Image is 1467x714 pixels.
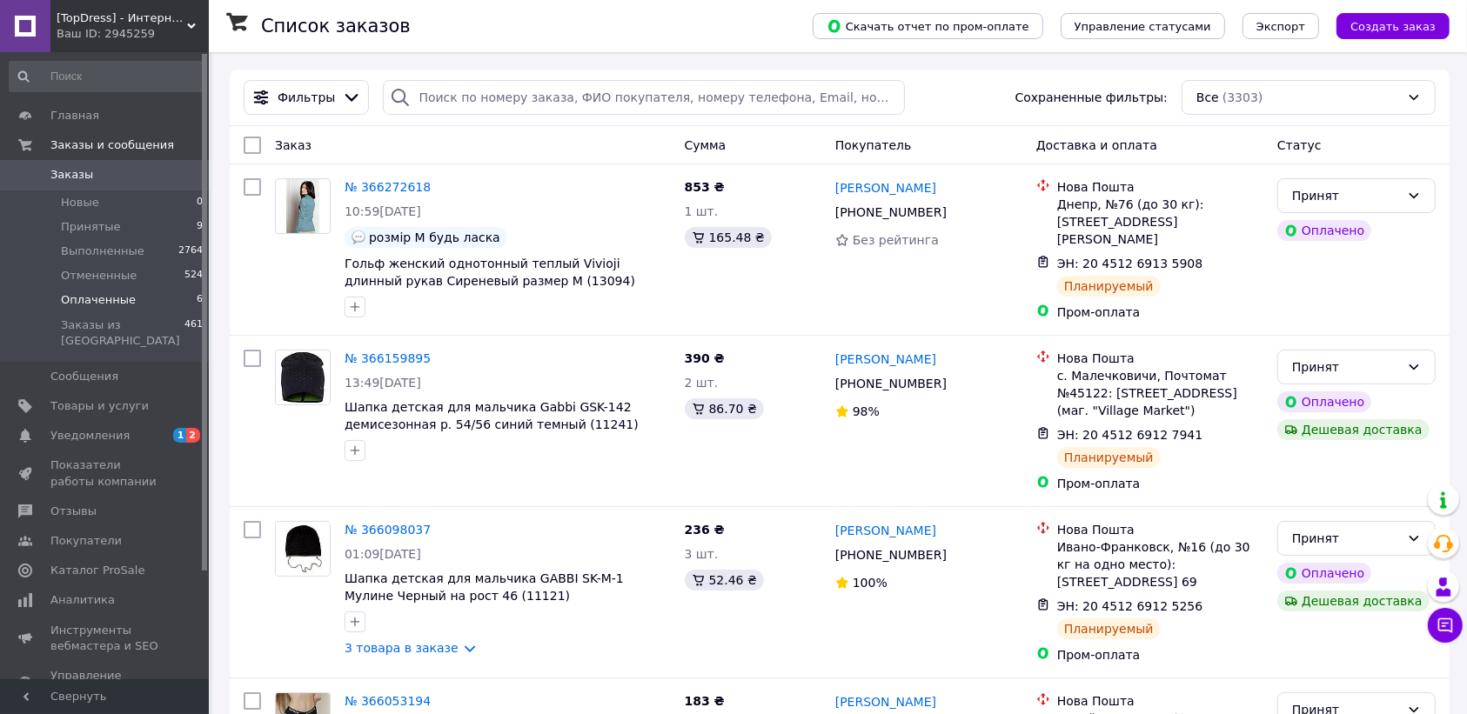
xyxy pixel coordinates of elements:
span: 01:09[DATE] [345,547,421,561]
span: Создать заказ [1350,20,1436,33]
div: Пром-оплата [1057,475,1263,492]
div: с. Малечковичи, Почтомат №45122: [STREET_ADDRESS] (маг. "Village Market") [1057,367,1263,419]
span: Шапка детская для мальчика Gabbi GSK-142 демисезонная р. 54/56 синий темный (11241) [345,400,639,431]
span: 13:49[DATE] [345,376,421,390]
span: 98% [853,404,880,418]
div: 52.46 ₴ [685,570,764,591]
div: 86.70 ₴ [685,398,764,419]
div: Планируемый [1057,618,1161,639]
a: Шапка детская для мальчика GABBI SK-M-1 Мулине Черный на рост 46 (11121) [345,571,624,603]
div: Нова Пошта [1057,178,1263,196]
span: 3 шт. [685,547,719,561]
div: Планируемый [1057,276,1161,297]
a: Фото товару [275,350,331,405]
div: Нова Пошта [1057,350,1263,367]
span: 524 [184,268,203,284]
span: Принятые [61,219,121,235]
span: ЭН: 20 4512 6912 7941 [1057,428,1203,442]
span: Уведомления [50,428,130,444]
span: Без рейтинга [853,233,939,247]
span: Экспорт [1256,20,1305,33]
span: 6 [197,292,203,308]
span: 1 [173,428,187,443]
div: Принят [1292,186,1400,205]
span: Статус [1277,138,1322,152]
span: 853 ₴ [685,180,725,194]
a: Гольф женский однотонный теплый Vivioji длинный рукав Сиреневый размер M (13094) [345,257,635,288]
a: № 366053194 [345,694,431,708]
a: № 366272618 [345,180,431,194]
input: Поиск [9,61,204,92]
span: Заказы из [GEOGRAPHIC_DATA] [61,317,184,349]
a: Фото товару [275,178,331,234]
span: Управление сайтом [50,668,161,699]
span: 2764 [178,244,203,259]
span: Заказы и сообщения [50,137,174,153]
span: ЭН: 20 4512 6912 5256 [1057,599,1203,613]
button: Скачать отчет по пром-оплате [813,13,1043,39]
div: Дешевая доставка [1277,591,1430,611]
span: Сохраненные фильтры: [1015,89,1168,106]
h1: Список заказов [261,16,411,37]
span: Выполненные [61,244,144,259]
span: Главная [50,108,99,123]
span: Скачать отчет по пром-оплате [827,18,1029,34]
div: 165.48 ₴ [685,227,772,248]
span: Инструменты вебмастера и SEO [50,623,161,654]
a: Фото товару [275,521,331,577]
a: Создать заказ [1319,18,1450,32]
span: 236 ₴ [685,523,725,537]
span: 461 [184,317,203,349]
span: Управление статусами [1075,20,1211,33]
a: № 366159895 [345,351,431,365]
span: Показатели работы компании [50,457,161,489]
span: Заказ [275,138,311,152]
span: розмір М будь ласка [369,230,500,244]
span: Аналитика [50,592,115,608]
span: Сумма [685,138,727,152]
input: Поиск по номеру заказа, ФИО покупателя, номеру телефона, Email, номеру накладной [383,80,905,115]
span: 100% [853,576,888,590]
a: [PERSON_NAME] [835,350,936,368]
span: Отзывы [50,504,97,519]
span: Сообщения [50,369,118,384]
img: Фото товару [286,179,320,233]
div: Пром-оплата [1057,646,1263,664]
a: № 366098037 [345,523,431,537]
span: 390 ₴ [685,351,725,365]
div: Дешевая доставка [1277,419,1430,440]
span: Оплаченные [61,292,136,308]
div: Оплачено [1277,391,1371,412]
div: Нова Пошта [1057,692,1263,710]
span: Покупатели [50,533,122,549]
div: [PHONE_NUMBER] [832,371,950,396]
div: Нова Пошта [1057,521,1263,538]
img: Фото товару [276,350,330,404]
span: Новые [61,195,99,210]
span: 10:59[DATE] [345,204,421,218]
div: Планируемый [1057,447,1161,468]
span: Каталог ProSale [50,563,144,578]
div: Ваш ID: 2945259 [57,26,209,42]
a: [PERSON_NAME] [835,522,936,539]
div: Ивано-Франковск, №16 (до 30 кг на одно место): [STREET_ADDRESS] 69 [1057,538,1263,591]
span: 183 ₴ [685,694,725,708]
span: 0 [197,195,203,210]
span: (3303) [1222,90,1263,104]
div: Оплачено [1277,220,1371,241]
a: [PERSON_NAME] [835,179,936,197]
span: Товары и услуги [50,398,149,414]
span: 2 шт. [685,376,719,390]
span: 9 [197,219,203,235]
div: Днепр, №76 (до 30 кг): [STREET_ADDRESS][PERSON_NAME] [1057,196,1263,248]
img: Фото товару [276,522,330,576]
div: [PHONE_NUMBER] [832,543,950,567]
span: ЭН: 20 4512 6913 5908 [1057,257,1203,270]
button: Чат с покупателем [1428,608,1463,643]
span: 2 [186,428,200,443]
div: Принят [1292,357,1400,377]
img: :speech_balloon: [352,230,365,244]
span: Заказы [50,167,93,183]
